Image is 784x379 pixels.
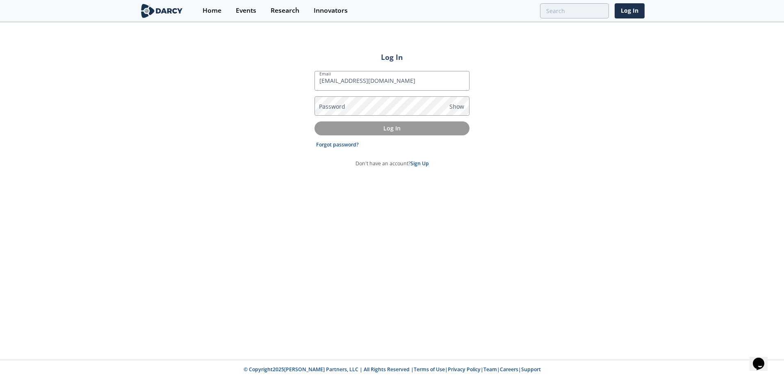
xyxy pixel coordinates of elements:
[449,102,464,111] span: Show
[615,3,645,18] a: Log In
[483,366,497,373] a: Team
[750,346,776,371] iframe: chat widget
[320,124,464,132] p: Log In
[410,160,429,167] a: Sign Up
[356,160,429,167] p: Don't have an account?
[139,4,184,18] img: logo-wide.svg
[236,7,256,14] div: Events
[500,366,518,373] a: Careers
[448,366,481,373] a: Privacy Policy
[315,121,469,135] button: Log In
[521,366,541,373] a: Support
[319,71,331,77] label: Email
[414,366,445,373] a: Terms of Use
[319,102,345,111] label: Password
[315,52,469,62] h2: Log In
[203,7,221,14] div: Home
[271,7,299,14] div: Research
[540,3,609,18] input: Advanced Search
[314,7,348,14] div: Innovators
[89,366,695,373] p: © Copyright 2025 [PERSON_NAME] Partners, LLC | All Rights Reserved | | | | |
[316,141,359,148] a: Forgot password?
